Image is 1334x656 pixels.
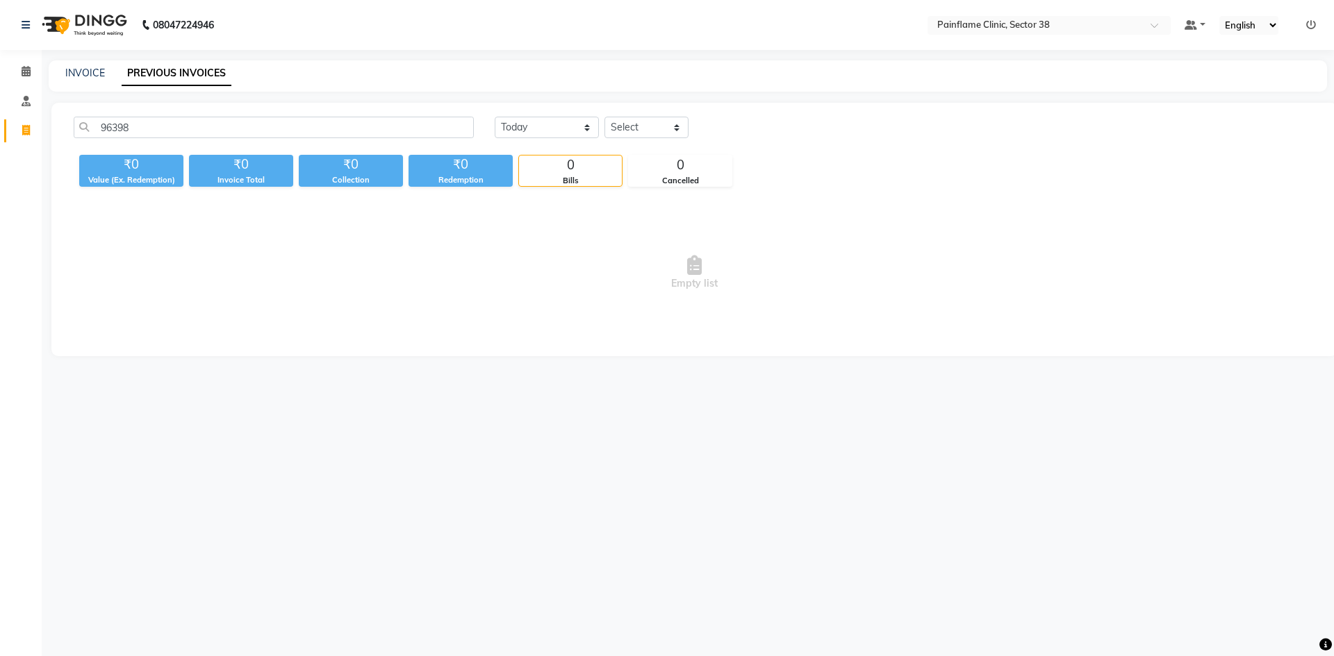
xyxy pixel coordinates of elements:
[299,174,403,186] div: Collection
[519,175,622,187] div: Bills
[74,203,1315,342] span: Empty list
[122,61,231,86] a: PREVIOUS INVOICES
[189,174,293,186] div: Invoice Total
[65,67,105,79] a: INVOICE
[153,6,214,44] b: 08047224946
[189,155,293,174] div: ₹0
[409,174,513,186] div: Redemption
[629,155,732,175] div: 0
[409,155,513,174] div: ₹0
[79,155,183,174] div: ₹0
[35,6,131,44] img: logo
[629,175,732,187] div: Cancelled
[519,155,622,175] div: 0
[74,117,474,138] input: Search by Name/Mobile/Email/Invoice No
[79,174,183,186] div: Value (Ex. Redemption)
[299,155,403,174] div: ₹0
